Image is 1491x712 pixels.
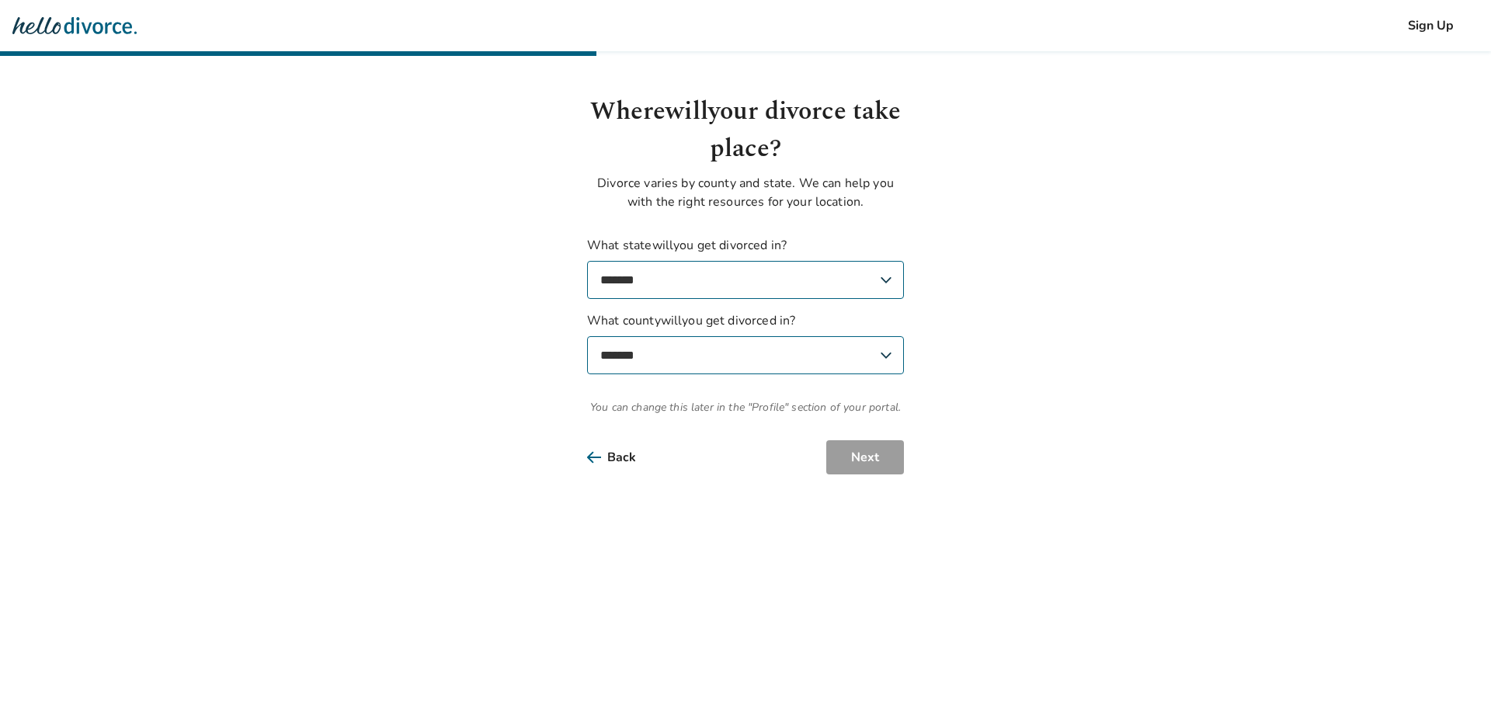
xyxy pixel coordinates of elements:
select: What countywillyou get divorced in? [587,336,904,374]
iframe: Chat Widget [1413,637,1491,712]
button: Back [587,440,661,474]
span: You can change this later in the "Profile" section of your portal. [587,399,904,415]
label: What state will you get divorced in? [587,236,904,299]
p: Divorce varies by county and state. We can help you with the right resources for your location. [587,174,904,211]
button: Sign Up [1383,9,1479,43]
button: Next [826,440,904,474]
label: What county will you get divorced in? [587,311,904,374]
img: Hello Divorce Logo [12,10,137,41]
select: What statewillyou get divorced in? [587,261,904,299]
h1: Where will your divorce take place? [587,93,904,168]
